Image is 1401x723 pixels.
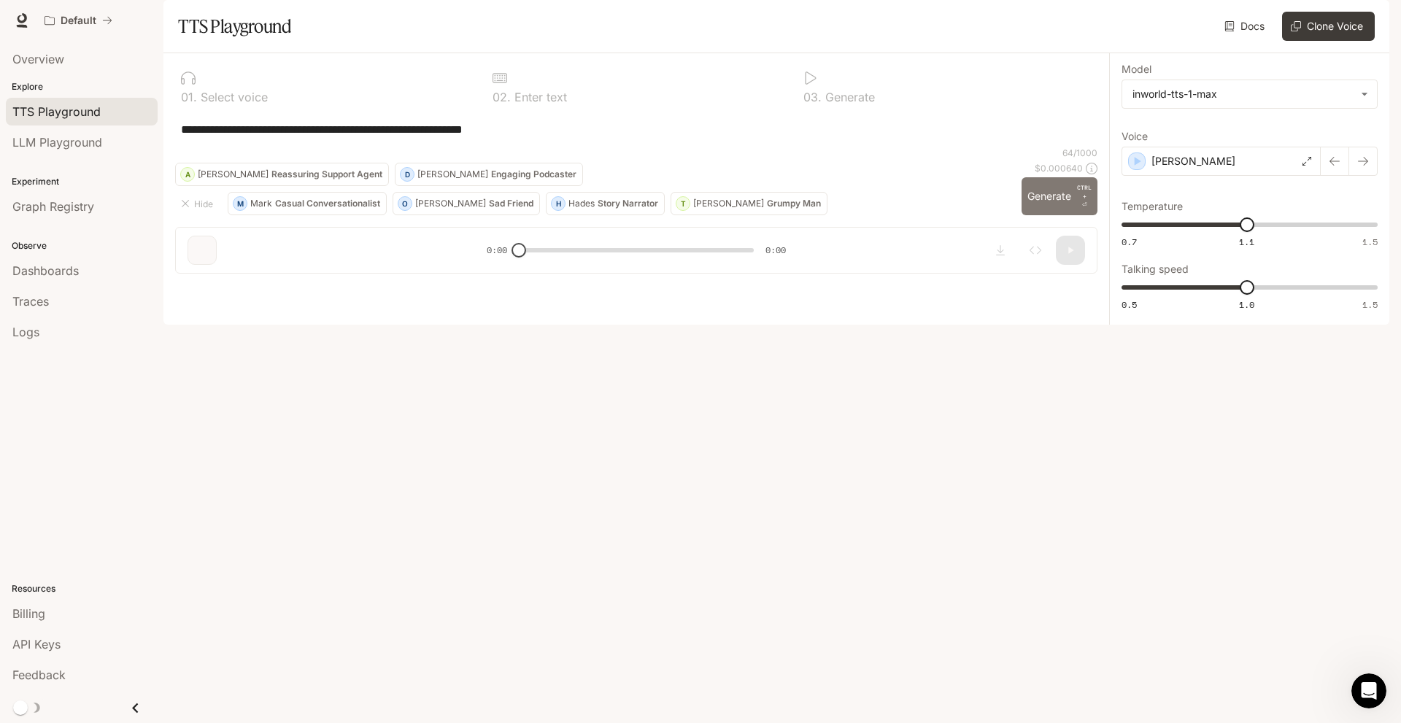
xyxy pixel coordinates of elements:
[489,199,533,208] p: Sad Friend
[393,192,540,215] button: O[PERSON_NAME]Sad Friend
[181,163,194,186] div: A
[1221,12,1270,41] a: Docs
[228,192,387,215] button: MMarkCasual Conversationalist
[1239,298,1254,311] span: 1.0
[1122,131,1148,142] p: Voice
[1132,87,1354,101] div: inworld-tts-1-max
[1122,64,1151,74] p: Model
[1035,162,1083,174] p: $ 0.000640
[1122,201,1183,212] p: Temperature
[271,170,382,179] p: Reassuring Support Agent
[61,15,96,27] p: Default
[671,192,827,215] button: T[PERSON_NAME]Grumpy Man
[693,199,764,208] p: [PERSON_NAME]
[181,91,197,103] p: 0 1 .
[1239,236,1254,248] span: 1.1
[1077,183,1092,209] p: ⏎
[1077,183,1092,201] p: CTRL +
[568,199,595,208] p: Hades
[1351,673,1386,708] iframe: Intercom live chat
[398,192,412,215] div: O
[1362,236,1378,248] span: 1.5
[822,91,875,103] p: Generate
[491,170,576,179] p: Engaging Podcaster
[1362,298,1378,311] span: 1.5
[198,170,269,179] p: [PERSON_NAME]
[395,163,583,186] button: D[PERSON_NAME]Engaging Podcaster
[1062,147,1097,159] p: 64 / 1000
[1151,154,1235,169] p: [PERSON_NAME]
[552,192,565,215] div: H
[598,199,658,208] p: Story Narrator
[401,163,414,186] div: D
[767,199,821,208] p: Grumpy Man
[1122,80,1377,108] div: inworld-tts-1-max
[511,91,567,103] p: Enter text
[803,91,822,103] p: 0 3 .
[1122,264,1189,274] p: Talking speed
[250,199,272,208] p: Mark
[233,192,247,215] div: M
[178,12,291,41] h1: TTS Playground
[38,6,119,35] button: All workspaces
[175,192,222,215] button: Hide
[1122,236,1137,248] span: 0.7
[417,170,488,179] p: [PERSON_NAME]
[175,163,389,186] button: A[PERSON_NAME]Reassuring Support Agent
[275,199,380,208] p: Casual Conversationalist
[493,91,511,103] p: 0 2 .
[546,192,665,215] button: HHadesStory Narrator
[197,91,268,103] p: Select voice
[1282,12,1375,41] button: Clone Voice
[676,192,690,215] div: T
[415,199,486,208] p: [PERSON_NAME]
[1022,177,1097,215] button: GenerateCTRL +⏎
[1122,298,1137,311] span: 0.5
